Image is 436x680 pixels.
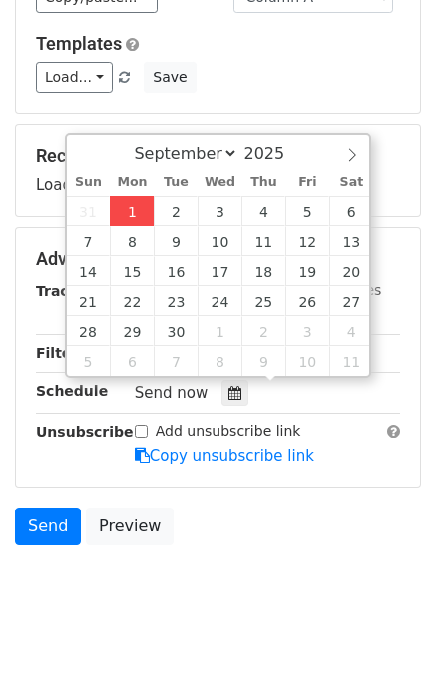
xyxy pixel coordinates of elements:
[36,33,122,54] a: Templates
[36,424,134,440] strong: Unsubscribe
[110,256,154,286] span: September 15, 2025
[329,346,373,376] span: October 11, 2025
[154,316,198,346] span: September 30, 2025
[154,286,198,316] span: September 23, 2025
[336,584,436,680] iframe: Chat Widget
[329,176,373,189] span: Sat
[36,145,400,167] h5: Recipients
[198,226,241,256] span: September 10, 2025
[67,226,111,256] span: September 7, 2025
[285,196,329,226] span: September 5, 2025
[110,316,154,346] span: September 29, 2025
[156,421,301,442] label: Add unsubscribe link
[67,176,111,189] span: Sun
[241,286,285,316] span: September 25, 2025
[110,346,154,376] span: October 6, 2025
[86,508,174,545] a: Preview
[67,346,111,376] span: October 5, 2025
[36,248,400,270] h5: Advanced
[67,196,111,226] span: August 31, 2025
[154,256,198,286] span: September 16, 2025
[135,447,314,465] a: Copy unsubscribe link
[241,196,285,226] span: September 4, 2025
[110,226,154,256] span: September 8, 2025
[241,226,285,256] span: September 11, 2025
[285,286,329,316] span: September 26, 2025
[110,286,154,316] span: September 22, 2025
[15,508,81,545] a: Send
[285,226,329,256] span: September 12, 2025
[285,316,329,346] span: October 3, 2025
[241,346,285,376] span: October 9, 2025
[329,226,373,256] span: September 13, 2025
[154,196,198,226] span: September 2, 2025
[154,226,198,256] span: September 9, 2025
[198,176,241,189] span: Wed
[329,286,373,316] span: September 27, 2025
[198,286,241,316] span: September 24, 2025
[36,145,400,196] div: Loading...
[238,144,310,163] input: Year
[198,316,241,346] span: October 1, 2025
[198,196,241,226] span: September 3, 2025
[241,316,285,346] span: October 2, 2025
[36,62,113,93] a: Load...
[198,346,241,376] span: October 8, 2025
[285,176,329,189] span: Fri
[329,316,373,346] span: October 4, 2025
[198,256,241,286] span: September 17, 2025
[241,256,285,286] span: September 18, 2025
[329,196,373,226] span: September 6, 2025
[67,256,111,286] span: September 14, 2025
[154,176,198,189] span: Tue
[36,283,103,299] strong: Tracking
[36,345,87,361] strong: Filters
[110,176,154,189] span: Mon
[135,384,209,402] span: Send now
[329,256,373,286] span: September 20, 2025
[241,176,285,189] span: Thu
[154,346,198,376] span: October 7, 2025
[67,286,111,316] span: September 21, 2025
[110,196,154,226] span: September 1, 2025
[285,256,329,286] span: September 19, 2025
[67,316,111,346] span: September 28, 2025
[285,346,329,376] span: October 10, 2025
[36,383,108,399] strong: Schedule
[144,62,196,93] button: Save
